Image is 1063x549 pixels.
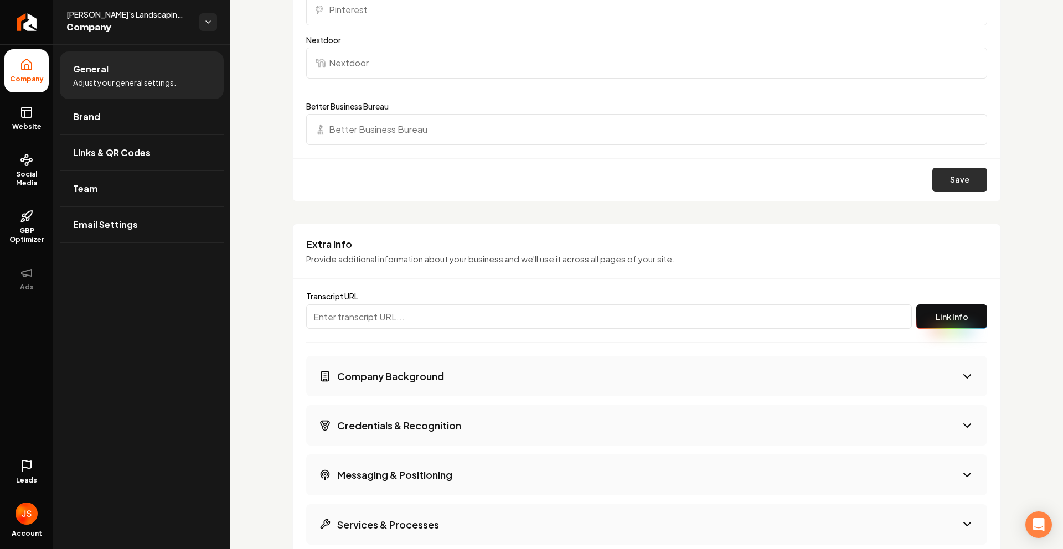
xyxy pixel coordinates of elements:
[73,146,151,159] span: Links & QR Codes
[306,253,987,266] p: Provide additional information about your business and we'll use it across all pages of your site.
[16,498,38,525] button: Open user button
[337,517,439,531] h3: Services & Processes
[306,304,912,329] input: Enter transcript URL...
[8,122,46,131] span: Website
[60,171,224,206] a: Team
[337,468,452,481] h3: Messaging & Positioning
[4,450,49,494] a: Leads
[16,476,37,485] span: Leads
[4,226,49,244] span: GBP Optimizer
[60,135,224,170] a: Links & QR Codes
[4,201,49,253] a: GBP Optimizer
[306,454,987,495] button: Messaging & Positioning
[73,218,138,231] span: Email Settings
[73,182,98,195] span: Team
[916,304,987,329] button: Link Info
[60,99,224,134] a: Brand
[6,75,48,84] span: Company
[306,34,987,45] label: Nextdoor
[73,63,109,76] span: General
[306,48,987,79] input: Nextdoor
[932,168,987,192] button: Save
[4,257,49,301] button: Ads
[306,504,987,545] button: Services & Processes
[60,207,224,242] a: Email Settings
[306,405,987,446] button: Credentials & Recognition
[66,9,190,20] span: [PERSON_NAME]'s Landscaping and Home Improvement LLC
[306,101,987,112] label: Better Business Bureau
[1025,511,1052,538] div: Open Intercom Messenger
[16,503,38,525] img: James Shamoun
[4,170,49,188] span: Social Media
[306,114,987,145] input: Better Business Bureau
[17,13,37,31] img: Rebolt Logo
[16,283,38,292] span: Ads
[337,418,461,432] h3: Credentials & Recognition
[306,356,987,396] button: Company Background
[4,97,49,140] a: Website
[4,144,49,196] a: Social Media
[337,369,444,383] h3: Company Background
[73,77,176,88] span: Adjust your general settings.
[73,110,100,123] span: Brand
[306,292,912,300] label: Transcript URL
[66,20,190,35] span: Company
[12,529,42,538] span: Account
[306,237,987,251] h3: Extra Info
